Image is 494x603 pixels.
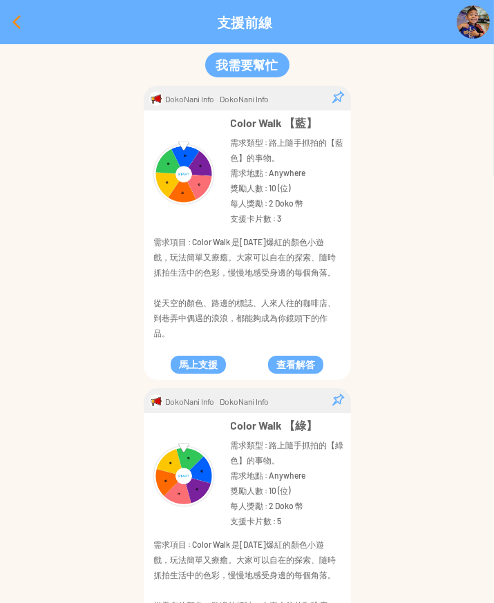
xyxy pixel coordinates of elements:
[220,394,329,408] div: DokoNani Info
[231,135,344,165] p: 需求類型 : 路上隨手抓拍的【藍色】的事物。
[151,140,217,206] img: Visruth.jpg not found
[231,195,344,211] p: 每人獎勵 : 2 Doko 幣
[231,483,344,498] p: 獎勵人數 : 10 (位)
[151,442,217,508] img: Visruth.jpg not found
[220,92,329,106] div: DokoNani Info
[231,468,344,483] p: 需求地點 : Anywhere
[231,180,344,195] p: 獎勵人數 : 10 (位)
[231,116,344,130] p: Color Walk 【藍】
[154,234,341,341] p: 需求項目 : Color Walk 是[DATE]爆紅的顏色小遊戲，玩法簡單又療癒。大家可以自在的探索、隨時抓拍生活中的色彩，慢慢地感受身邊的每個角落。 從天空的顏色、路邊的標誌、人來人往的咖啡...
[231,165,344,180] p: 需求地點 : Anywhere
[149,92,163,106] img: Visruth.jpg not found
[149,394,163,408] img: Visruth.jpg not found
[231,211,344,226] p: 支援卡片數 : 3
[231,437,344,468] p: 需求類型 : 路上隨手抓拍的【綠色】的事物。
[268,356,323,374] button: 查看解答
[231,513,344,528] p: 支援卡片數 : 5
[231,419,344,432] p: Color Walk 【綠】
[205,52,289,77] button: 我需要幫忙
[166,394,215,408] p: DokoNani Info
[457,6,490,39] img: Visruth.jpg not found
[166,92,215,106] p: DokoNani Info
[218,14,273,30] p: 支援前線
[231,498,344,513] p: 每人獎勵 : 2 Doko 幣
[171,356,226,374] button: 馬上支援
